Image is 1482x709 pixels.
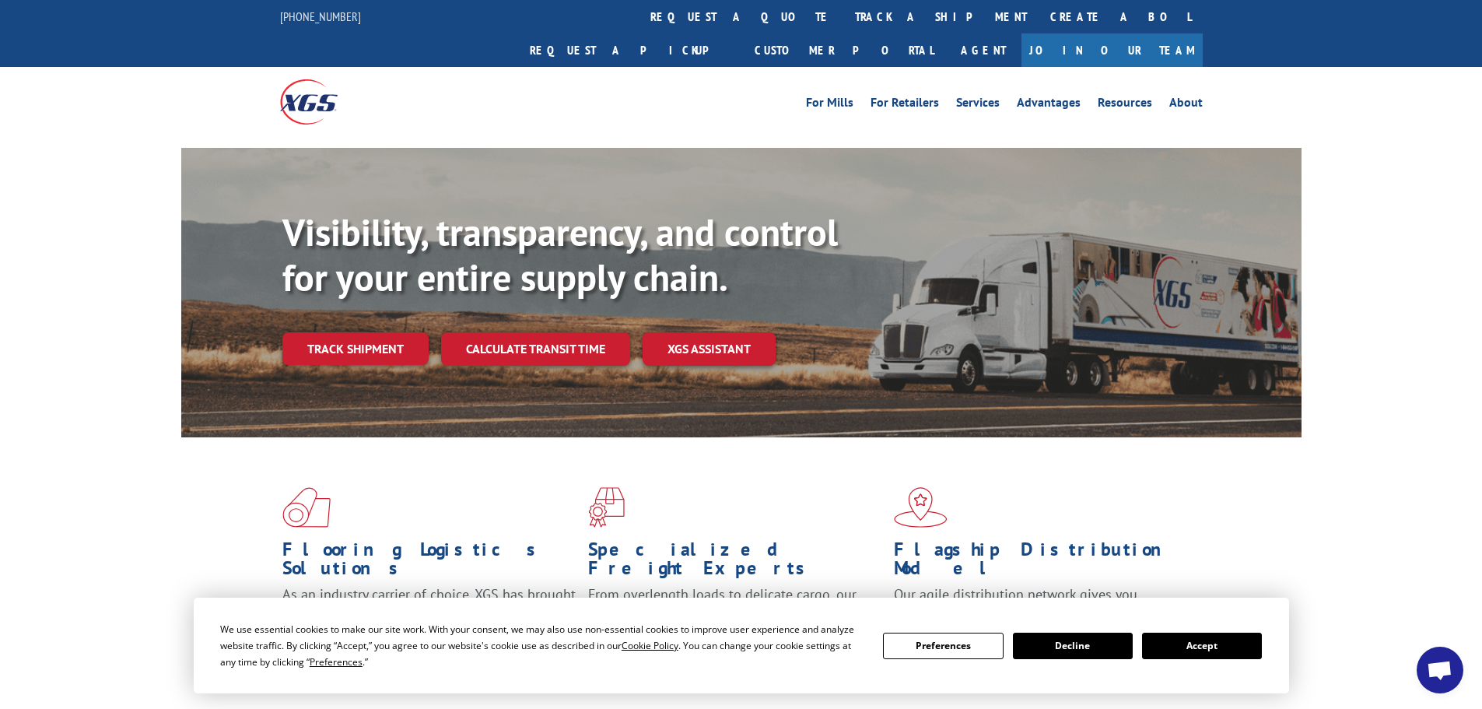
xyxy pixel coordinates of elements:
[518,33,743,67] a: Request a pickup
[588,487,625,528] img: xgs-icon-focused-on-flooring-red
[1417,647,1463,693] div: Open chat
[220,621,864,670] div: We use essential cookies to make our site work. With your consent, we may also use non-essential ...
[871,97,939,114] a: For Retailers
[894,487,948,528] img: xgs-icon-flagship-distribution-model-red
[588,585,882,655] p: From overlength loads to delicate cargo, our experienced staff knows the best way to move your fr...
[1098,97,1152,114] a: Resources
[1017,97,1081,114] a: Advantages
[1169,97,1203,114] a: About
[441,332,630,366] a: Calculate transit time
[282,487,331,528] img: xgs-icon-total-supply-chain-intelligence-red
[894,585,1180,622] span: Our agile distribution network gives you nationwide inventory management on demand.
[280,9,361,24] a: [PHONE_NUMBER]
[806,97,853,114] a: For Mills
[956,97,1000,114] a: Services
[310,655,363,669] span: Preferences
[1013,633,1133,659] button: Decline
[1142,633,1262,659] button: Accept
[282,540,576,585] h1: Flooring Logistics Solutions
[1021,33,1203,67] a: Join Our Team
[743,33,945,67] a: Customer Portal
[282,585,576,641] span: As an industry carrier of choice, XGS has brought innovation and dedication to flooring logistics...
[282,208,838,301] b: Visibility, transparency, and control for your entire supply chain.
[945,33,1021,67] a: Agent
[643,332,776,366] a: XGS ASSISTANT
[194,598,1289,693] div: Cookie Consent Prompt
[883,633,1003,659] button: Preferences
[282,332,429,365] a: Track shipment
[622,639,678,652] span: Cookie Policy
[894,540,1188,585] h1: Flagship Distribution Model
[588,540,882,585] h1: Specialized Freight Experts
